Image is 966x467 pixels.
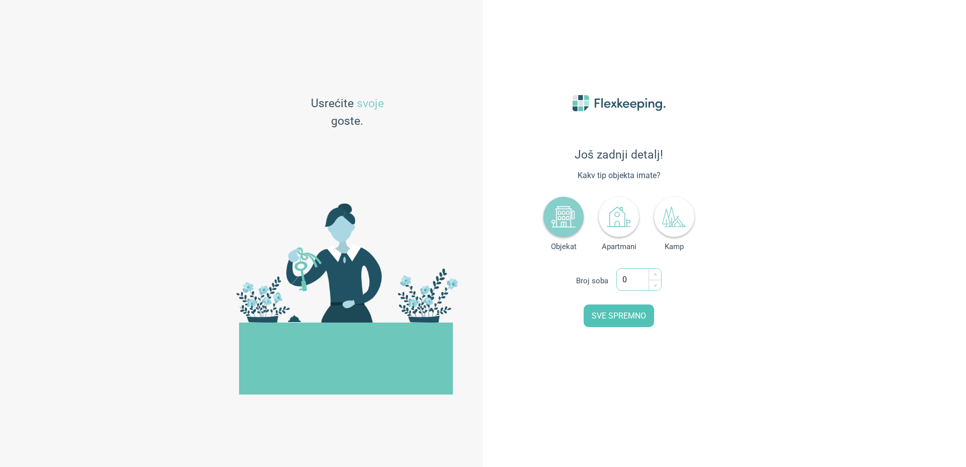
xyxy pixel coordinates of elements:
[654,284,657,287] span: down
[599,242,639,251] span: Apartmani
[649,280,661,291] span: Decrease Value
[654,242,694,251] span: Kamp
[592,310,646,322] span: SVE SPREMNO
[654,273,657,276] span: up
[311,95,384,130] span: Usrećite goste.
[508,148,730,162] span: Još zadnji detalj!
[357,97,384,110] span: svoje
[584,304,654,327] button: SVE SPREMNO
[543,242,584,251] span: Objekat
[649,269,661,280] span: Increase Value
[508,170,730,182] span: Kakv tip objekta imate?
[576,276,611,285] span: Broj soba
